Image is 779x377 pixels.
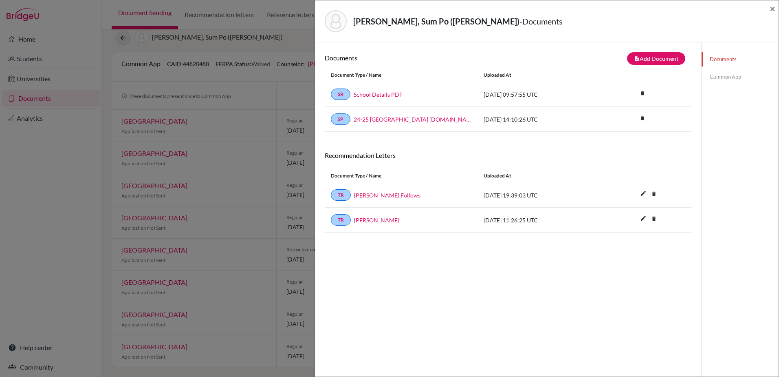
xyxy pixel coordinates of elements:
a: 24-25 [GEOGRAPHIC_DATA] [DOMAIN_NAME]_wide [354,115,471,124]
span: × [770,2,775,14]
div: [DATE] 14:10:26 UTC [478,115,600,124]
button: edit [636,188,650,200]
button: edit [636,213,650,225]
a: TR [331,189,351,201]
a: delete [648,189,660,200]
i: delete [648,213,660,225]
a: School Details PDF [354,90,403,99]
span: [DATE] 11:26:25 UTC [484,217,538,224]
div: Document Type / Name [325,71,478,79]
div: [DATE] 09:57:55 UTC [478,90,600,99]
i: delete [636,87,649,99]
i: note_add [634,56,640,62]
a: Documents [702,52,779,67]
a: [PERSON_NAME] Follows [354,191,420,200]
a: SR [331,89,350,100]
button: note_addAdd Document [627,52,685,65]
div: Uploaded at [478,172,600,180]
div: Uploaded at [478,71,600,79]
button: Close [770,4,775,13]
h6: Documents [325,54,508,62]
a: [PERSON_NAME] [354,216,399,224]
a: SP [331,113,350,125]
a: delete [636,88,649,99]
i: edit [637,187,650,200]
span: - Documents [519,16,563,26]
div: Document Type / Name [325,172,478,180]
span: [DATE] 19:39:03 UTC [484,192,538,199]
h6: Recommendation Letters [325,151,691,159]
i: delete [636,112,649,124]
a: TR [331,214,351,226]
i: edit [637,212,650,225]
i: delete [648,188,660,200]
a: Common App [702,70,779,84]
strong: [PERSON_NAME], Sum Po ([PERSON_NAME]) [353,16,519,26]
a: delete [636,113,649,124]
a: delete [648,214,660,225]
